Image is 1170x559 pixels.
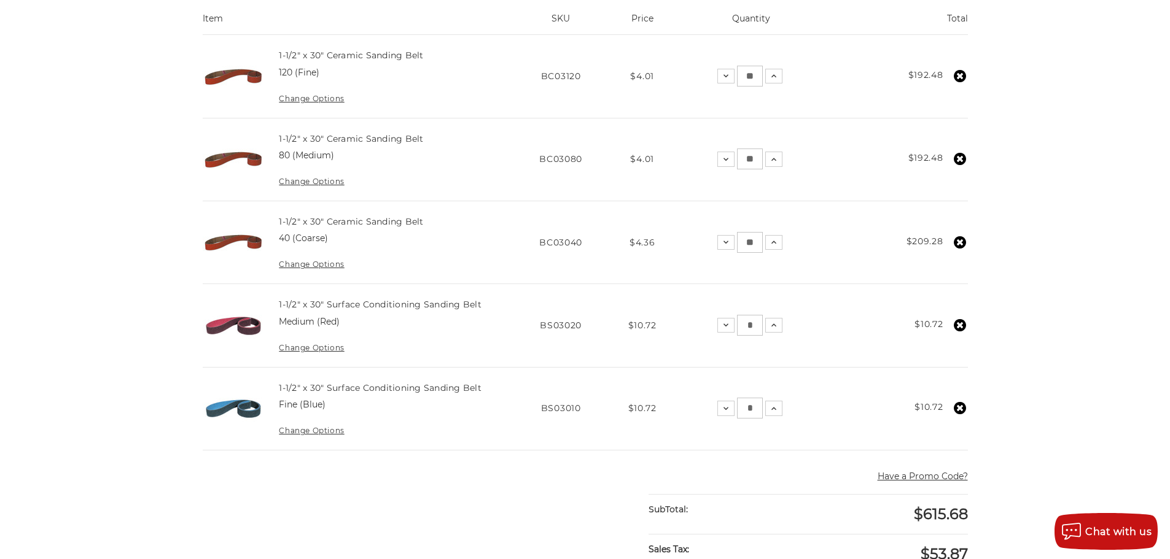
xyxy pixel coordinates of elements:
dd: Fine (Blue) [279,398,326,411]
dd: 80 (Medium) [279,149,334,162]
a: Change Options [279,94,344,103]
div: SubTotal: [649,495,808,525]
span: $10.72 [628,320,657,331]
a: 1-1/2" x 30" Ceramic Sanding Belt [279,133,423,144]
th: SKU [512,12,610,34]
img: 1-1/2" x 30" Surface Conditioning Sanding Belt [203,378,264,439]
dd: 120 (Fine) [279,66,319,79]
th: Quantity [675,12,828,34]
strong: Sales Tax: [649,544,689,555]
strong: $10.72 [915,401,943,412]
a: 1-1/2" x 30" Ceramic Sanding Belt [279,216,423,227]
dd: Medium (Red) [279,315,340,328]
strong: $192.48 [908,69,943,80]
span: $4.36 [630,237,655,248]
input: 1-1/2" x 30" Ceramic Sanding Belt Quantity: [737,66,763,87]
a: 1-1/2" x 30" Surface Conditioning Sanding Belt [279,299,482,310]
strong: $192.48 [908,152,943,163]
span: $10.72 [628,403,657,414]
a: Change Options [279,260,344,269]
span: $4.01 [630,71,654,82]
strong: $209.28 [907,236,943,247]
th: Price [610,12,675,34]
strong: $10.72 [915,318,943,330]
dd: 40 (Coarse) [279,232,328,245]
a: Change Options [279,426,344,435]
span: BC03120 [541,71,581,82]
th: Total [827,12,967,34]
span: $615.68 [914,505,968,523]
button: Have a Promo Code? [878,470,968,483]
a: Change Options [279,343,344,352]
img: 1-1/2" x 30" Surface Conditioning Sanding Belt [203,295,264,357]
a: 1-1/2" x 30" Ceramic Sanding Belt [279,50,423,61]
a: 1-1/2" x 30" Surface Conditioning Sanding Belt [279,382,482,393]
img: 1-1/2" x 30" Sanding Belt - Ceramic [203,129,264,190]
span: BS03020 [540,320,582,331]
span: BS03010 [541,403,581,414]
span: BC03080 [539,153,582,164]
img: 1-1/2" x 30" Sanding Belt - Ceramic [203,212,264,273]
span: $4.01 [630,153,654,164]
span: BC03040 [539,237,582,248]
input: 1-1/2" x 30" Ceramic Sanding Belt Quantity: [737,232,763,253]
img: 1-1/2" x 30" Sanding Belt - Ceramic [203,46,264,107]
input: 1-1/2" x 30" Surface Conditioning Sanding Belt Quantity: [737,398,763,418]
button: Chat with us [1055,513,1158,550]
input: 1-1/2" x 30" Surface Conditioning Sanding Belt Quantity: [737,315,763,336]
a: Change Options [279,177,344,186]
span: Chat with us [1085,526,1152,538]
input: 1-1/2" x 30" Ceramic Sanding Belt Quantity: [737,148,763,169]
th: Item [203,12,512,34]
